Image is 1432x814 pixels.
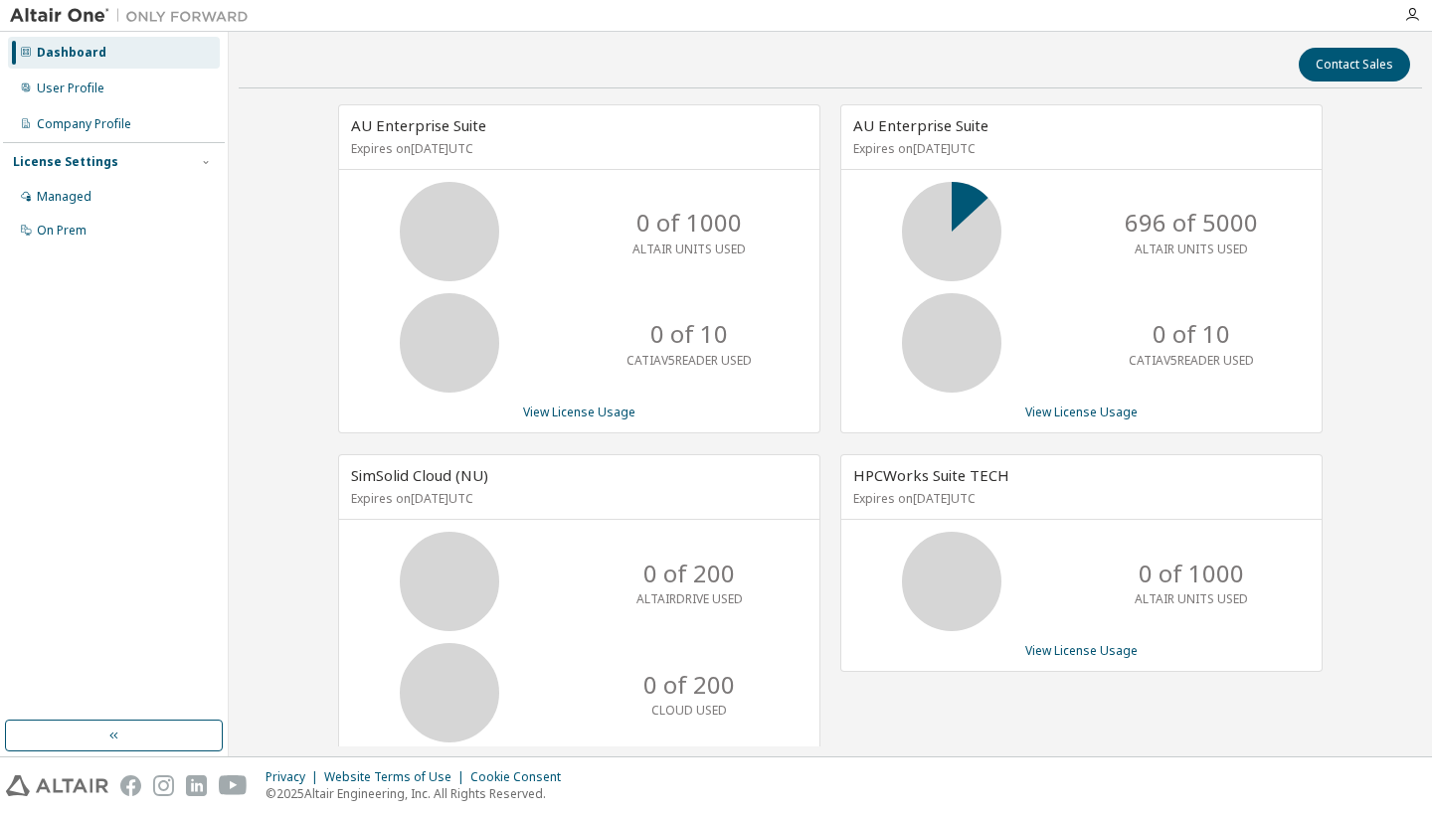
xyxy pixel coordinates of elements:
p: 696 of 5000 [1125,206,1258,240]
img: instagram.svg [153,775,174,796]
p: 0 of 200 [643,668,735,702]
p: © 2025 Altair Engineering, Inc. All Rights Reserved. [266,785,573,802]
p: 0 of 1000 [1139,557,1244,590]
div: Privacy [266,769,324,785]
p: ALTAIR UNITS USED [632,241,746,257]
button: Contact Sales [1299,48,1410,81]
p: Expires on [DATE] UTC [853,490,1305,507]
a: View License Usage [1025,404,1138,420]
p: ALTAIR UNITS USED [1135,590,1248,607]
img: linkedin.svg [186,775,207,796]
div: License Settings [13,154,118,170]
div: Website Terms of Use [324,769,470,785]
p: CATIAV5READER USED [626,352,752,369]
div: Cookie Consent [470,769,573,785]
p: Expires on [DATE] UTC [853,140,1305,157]
div: Dashboard [37,45,106,61]
span: HPCWorks Suite TECH [853,465,1009,485]
img: Altair One [10,6,259,26]
p: Expires on [DATE] UTC [351,140,803,157]
p: CLOUD USED [651,702,727,719]
p: ALTAIR UNITS USED [1135,241,1248,257]
div: User Profile [37,81,104,96]
div: Company Profile [37,116,131,132]
p: CATIAV5READER USED [1129,352,1254,369]
span: AU Enterprise Suite [351,115,486,135]
a: View License Usage [1025,642,1138,659]
p: ALTAIRDRIVE USED [636,590,743,607]
img: youtube.svg [219,775,248,796]
img: altair_logo.svg [6,775,108,796]
span: AU Enterprise Suite [853,115,988,135]
a: View License Usage [523,404,635,420]
span: SimSolid Cloud (NU) [351,465,488,485]
p: 0 of 10 [1153,317,1230,351]
div: Managed [37,189,91,205]
img: facebook.svg [120,775,141,796]
p: Expires on [DATE] UTC [351,490,803,507]
div: On Prem [37,223,87,239]
p: 0 of 10 [650,317,728,351]
p: 0 of 1000 [636,206,742,240]
p: 0 of 200 [643,557,735,590]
